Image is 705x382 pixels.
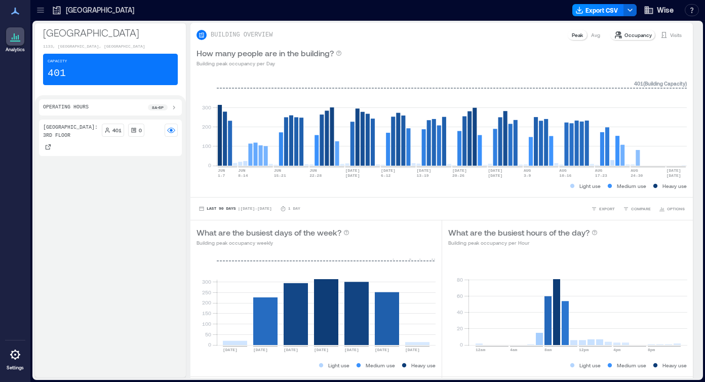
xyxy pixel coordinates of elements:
[631,173,643,178] text: 24-30
[238,168,246,173] text: JUN
[288,206,300,212] p: 1 Day
[345,168,360,173] text: [DATE]
[417,173,429,178] text: 13-19
[411,361,436,369] p: Heavy use
[366,361,395,369] p: Medium use
[579,361,601,369] p: Light use
[197,226,341,239] p: What are the busiest days of the week?
[648,348,655,352] text: 8pm
[197,204,274,214] button: Last 90 Days |[DATE]-[DATE]
[202,299,211,305] tspan: 200
[476,348,485,352] text: 12am
[3,24,28,56] a: Analytics
[202,143,211,149] tspan: 100
[375,348,389,352] text: [DATE]
[572,31,583,39] p: Peak
[488,173,502,178] text: [DATE]
[544,348,552,352] text: 8am
[218,168,225,173] text: JUN
[657,204,687,214] button: OPTIONS
[43,124,98,140] p: [GEOGRAPHIC_DATA]: 3rd floor
[617,182,646,190] p: Medium use
[202,310,211,316] tspan: 150
[211,31,272,39] p: BUILDING OVERVIEW
[381,173,390,178] text: 6-12
[524,173,531,178] text: 3-9
[43,25,178,40] p: [GEOGRAPHIC_DATA]
[662,182,687,190] p: Heavy use
[613,348,621,352] text: 4pm
[202,124,211,130] tspan: 200
[417,168,432,173] text: [DATE]
[202,321,211,327] tspan: 100
[381,168,396,173] text: [DATE]
[510,348,518,352] text: 4am
[670,31,682,39] p: Visits
[617,361,646,369] p: Medium use
[274,168,282,173] text: JUN
[43,103,89,111] p: Operating Hours
[112,126,122,134] p: 401
[202,289,211,295] tspan: 250
[274,173,286,178] text: 15-21
[284,348,298,352] text: [DATE]
[48,58,67,64] p: Capacity
[152,104,164,110] p: 8a - 6p
[139,126,142,134] p: 0
[205,331,211,337] tspan: 50
[48,66,66,81] p: 401
[459,341,462,348] tspan: 0
[456,325,462,331] tspan: 20
[657,5,674,15] span: Wise
[524,168,531,173] text: AUG
[456,293,462,299] tspan: 60
[238,173,248,178] text: 8-14
[309,173,322,178] text: 22-28
[662,361,687,369] p: Heavy use
[309,168,317,173] text: JUN
[572,4,624,16] button: Export CSV
[559,173,571,178] text: 10-16
[223,348,238,352] text: [DATE]
[452,168,467,173] text: [DATE]
[621,204,653,214] button: COMPARE
[456,277,462,283] tspan: 80
[405,348,420,352] text: [DATE]
[559,168,567,173] text: AUG
[208,162,211,168] tspan: 0
[66,5,134,15] p: [GEOGRAPHIC_DATA]
[631,206,651,212] span: COMPARE
[591,31,600,39] p: Avg
[579,348,589,352] text: 12pm
[328,361,349,369] p: Light use
[197,59,342,67] p: Building peak occupancy per Day
[344,348,359,352] text: [DATE]
[448,226,590,239] p: What are the busiest hours of the day?
[456,309,462,315] tspan: 40
[3,342,27,374] a: Settings
[667,206,685,212] span: OPTIONS
[595,173,607,178] text: 17-23
[197,239,349,247] p: Building peak occupancy weekly
[202,279,211,285] tspan: 300
[197,47,334,59] p: How many people are in the building?
[589,204,617,214] button: EXPORT
[7,365,24,371] p: Settings
[452,173,464,178] text: 20-26
[218,173,225,178] text: 1-7
[253,348,268,352] text: [DATE]
[202,104,211,110] tspan: 300
[595,168,603,173] text: AUG
[624,31,652,39] p: Occupancy
[6,47,25,53] p: Analytics
[631,168,638,173] text: AUG
[43,44,178,50] p: 1133, [GEOGRAPHIC_DATA], [GEOGRAPHIC_DATA]
[314,348,329,352] text: [DATE]
[579,182,601,190] p: Light use
[488,168,502,173] text: [DATE]
[667,168,681,173] text: [DATE]
[208,341,211,348] tspan: 0
[599,206,615,212] span: EXPORT
[345,173,360,178] text: [DATE]
[448,239,598,247] p: Building peak occupancy per Hour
